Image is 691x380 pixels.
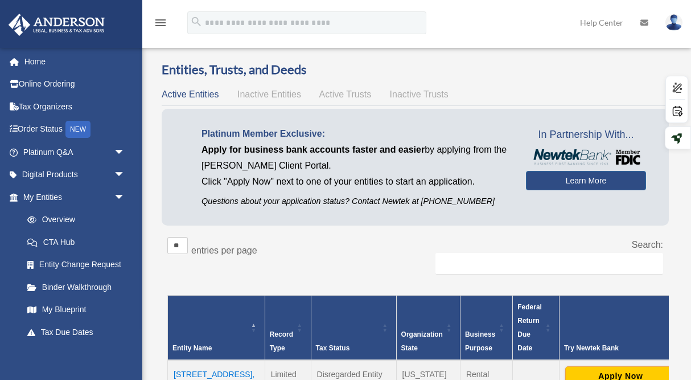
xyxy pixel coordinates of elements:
[265,295,311,360] th: Record Type: Activate to sort
[162,89,219,99] span: Active Entities
[16,276,137,299] a: Binder Walkthrough
[114,164,137,187] span: arrow_drop_down
[465,330,495,352] span: Business Purpose
[632,240,663,250] label: Search:
[319,89,372,99] span: Active Trusts
[154,16,167,30] i: menu
[559,295,682,360] th: Try Newtek Bank : Activate to sort
[5,14,108,36] img: Anderson Advisors Platinum Portal
[460,295,512,360] th: Business Purpose: Activate to sort
[168,295,265,360] th: Entity Name: Activate to invert sorting
[665,14,682,31] img: User Pic
[8,95,142,118] a: Tax Organizers
[16,254,137,276] a: Entity Change Request
[270,330,293,352] span: Record Type
[532,149,640,165] img: NewtekBankLogoSM.png
[237,89,301,99] span: Inactive Entities
[526,171,646,190] a: Learn More
[16,321,137,344] a: Tax Due Dates
[8,141,142,164] a: Platinum Q&Aarrow_drop_down
[190,15,203,28] i: search
[16,209,131,231] a: Overview
[201,142,509,174] p: by applying from the [PERSON_NAME] Client Portal.
[191,246,257,255] label: entries per page
[8,118,142,141] a: Order StatusNEW
[8,186,137,209] a: My Entitiesarrow_drop_down
[311,295,396,360] th: Tax Status: Activate to sort
[390,89,449,99] span: Inactive Trusts
[526,126,646,144] span: In Partnership With...
[162,61,669,79] h3: Entities, Trusts, and Deeds
[201,126,509,142] p: Platinum Member Exclusive:
[114,186,137,209] span: arrow_drop_down
[396,295,460,360] th: Organization State: Activate to sort
[316,344,350,352] span: Tax Status
[201,145,425,154] span: Apply for business bank accounts faster and easier
[517,303,542,352] span: Federal Return Due Date
[401,330,443,352] span: Organization State
[16,299,137,321] a: My Blueprint
[114,141,137,164] span: arrow_drop_down
[513,295,560,360] th: Federal Return Due Date: Activate to sort
[16,231,137,254] a: CTA Hub
[65,121,91,138] div: NEW
[172,344,212,352] span: Entity Name
[8,164,142,186] a: Digital Productsarrow_drop_down
[8,73,142,96] a: Online Ordering
[154,20,167,30] a: menu
[8,50,142,73] a: Home
[201,174,509,190] p: Click "Apply Now" next to one of your entities to start an application.
[201,194,509,209] p: Questions about your application status? Contact Newtek at [PHONE_NUMBER]
[564,341,665,355] div: Try Newtek Bank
